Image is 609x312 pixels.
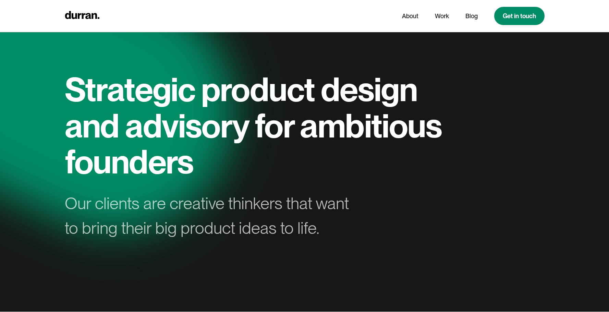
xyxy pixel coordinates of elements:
[402,10,418,23] a: About
[65,71,449,180] h1: Strategic product design and advisory for ambitious founders
[494,7,545,25] a: Get in touch
[65,191,361,240] div: Our clients are creative thinkers that want to bring their big product ideas to life.
[435,10,449,23] a: Work
[65,9,99,23] a: home
[465,10,478,23] a: Blog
